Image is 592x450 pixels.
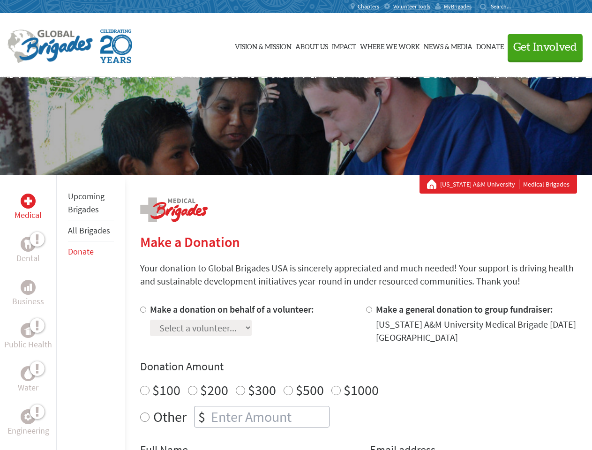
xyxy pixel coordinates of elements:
img: Engineering [24,413,32,420]
div: Public Health [21,323,36,338]
p: Medical [15,209,42,222]
input: Search... [491,3,517,10]
a: BusinessBusiness [12,280,44,308]
label: $200 [200,381,228,399]
p: Water [18,381,38,394]
label: Make a general donation to group fundraiser: [376,303,553,315]
a: DentalDental [16,237,40,265]
img: Dental [24,240,32,248]
p: Public Health [4,338,52,351]
li: All Brigades [68,220,114,241]
span: Volunteer Tools [393,3,430,10]
a: Donate [476,22,504,69]
span: MyBrigades [444,3,472,10]
div: Dental [21,237,36,252]
label: Other [153,406,187,427]
h4: Donation Amount [140,359,577,374]
li: Upcoming Brigades [68,186,114,220]
div: Business [21,280,36,295]
h2: Make a Donation [140,233,577,250]
a: Vision & Mission [235,22,292,69]
div: Engineering [21,409,36,424]
img: Global Brigades Logo [7,30,93,63]
img: Global Brigades Celebrating 20 Years [100,30,132,63]
button: Get Involved [508,34,583,60]
div: [US_STATE] A&M University Medical Brigade [DATE] [GEOGRAPHIC_DATA] [376,318,577,344]
span: Chapters [358,3,379,10]
div: Water [21,366,36,381]
label: $1000 [344,381,379,399]
label: Make a donation on behalf of a volunteer: [150,303,314,315]
a: Donate [68,246,94,257]
a: Upcoming Brigades [68,191,105,215]
a: Where We Work [360,22,420,69]
a: News & Media [424,22,472,69]
li: Donate [68,241,114,262]
div: $ [195,406,209,427]
p: Engineering [7,424,49,437]
label: $500 [296,381,324,399]
a: WaterWater [18,366,38,394]
label: $100 [152,381,180,399]
a: Impact [332,22,356,69]
img: Medical [24,197,32,205]
span: Get Involved [513,42,577,53]
p: Your donation to Global Brigades USA is sincerely appreciated and much needed! Your support is dr... [140,262,577,288]
img: Water [24,368,32,379]
a: Public HealthPublic Health [4,323,52,351]
a: All Brigades [68,225,110,236]
label: $300 [248,381,276,399]
div: Medical Brigades [427,180,570,189]
a: MedicalMedical [15,194,42,222]
a: EngineeringEngineering [7,409,49,437]
p: Dental [16,252,40,265]
a: About Us [295,22,328,69]
p: Business [12,295,44,308]
div: Medical [21,194,36,209]
a: [US_STATE] A&M University [440,180,519,189]
img: logo-medical.png [140,197,208,222]
img: Business [24,284,32,291]
input: Enter Amount [209,406,329,427]
img: Public Health [24,326,32,335]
